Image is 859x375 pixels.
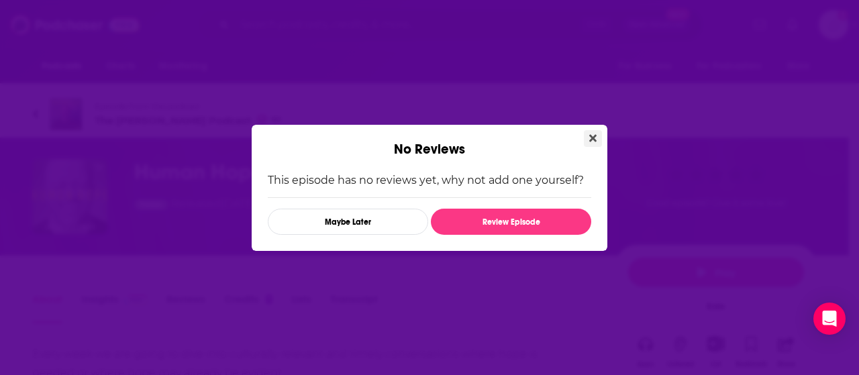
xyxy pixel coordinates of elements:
[252,125,607,158] div: No Reviews
[268,174,591,186] p: This episode has no reviews yet, why not add one yourself?
[584,130,602,147] button: Close
[813,303,846,335] div: Open Intercom Messenger
[431,209,591,235] button: Review Episode
[268,209,428,235] button: Maybe Later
